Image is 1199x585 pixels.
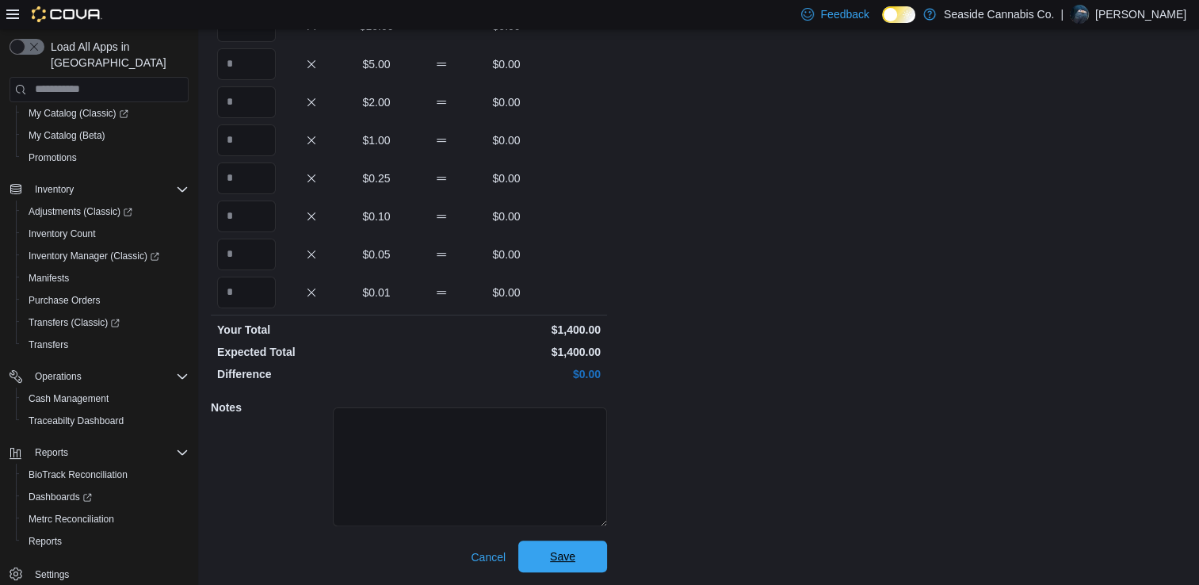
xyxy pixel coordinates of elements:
a: BioTrack Reconciliation [22,465,134,484]
button: Traceabilty Dashboard [16,410,195,432]
button: Metrc Reconciliation [16,508,195,530]
span: Settings [29,564,189,583]
a: Dashboards [16,486,195,508]
p: $0.00 [477,94,536,110]
span: Transfers [29,338,68,351]
input: Quantity [217,239,276,270]
button: Operations [3,365,195,388]
p: $0.25 [347,170,406,186]
button: Reports [29,443,74,462]
p: | [1060,5,1063,24]
a: Adjustments (Classic) [22,202,139,221]
a: Manifests [22,269,75,288]
a: Transfers (Classic) [16,312,195,334]
img: Cova [32,6,102,22]
span: Promotions [22,148,189,167]
input: Quantity [217,48,276,80]
span: Transfers [22,335,189,354]
p: $0.10 [347,208,406,224]
p: $5.00 [347,56,406,72]
span: Feedback [820,6,869,22]
a: Transfers [22,335,74,354]
span: Dark Mode [882,23,883,24]
span: Adjustments (Classic) [22,202,189,221]
input: Quantity [217,201,276,232]
span: Traceabilty Dashboard [29,415,124,427]
input: Quantity [217,86,276,118]
span: BioTrack Reconciliation [22,465,189,484]
p: $2.00 [347,94,406,110]
span: Reports [29,535,62,548]
p: Expected Total [217,344,406,360]
p: $0.00 [412,366,601,382]
span: Metrc Reconciliation [22,510,189,529]
p: $0.00 [477,56,536,72]
button: Reports [16,530,195,552]
button: Inventory [29,180,80,199]
p: Seaside Cannabis Co. [944,5,1054,24]
input: Dark Mode [882,6,915,23]
span: Metrc Reconciliation [29,513,114,526]
p: $0.00 [477,208,536,224]
p: $1,400.00 [412,322,601,338]
span: Save [550,549,575,564]
a: Inventory Manager (Classic) [16,245,195,267]
div: Ryan Friend [1070,5,1089,24]
p: $0.00 [477,247,536,262]
a: Traceabilty Dashboard [22,411,130,430]
button: BioTrack Reconciliation [16,464,195,486]
span: Manifests [22,269,189,288]
span: Purchase Orders [22,291,189,310]
button: Inventory Count [16,223,195,245]
a: My Catalog (Beta) [22,126,112,145]
span: Reports [35,446,68,459]
p: $0.00 [477,285,536,300]
span: Reports [22,532,189,551]
span: Cash Management [29,392,109,405]
span: Transfers (Classic) [22,313,189,332]
button: Settings [3,562,195,585]
p: Your Total [217,322,406,338]
span: Inventory [29,180,189,199]
a: Transfers (Classic) [22,313,126,332]
p: $0.00 [477,132,536,148]
span: Cancel [471,549,506,565]
button: Manifests [16,267,195,289]
p: $0.01 [347,285,406,300]
span: Purchase Orders [29,294,101,307]
span: Dashboards [22,487,189,507]
span: My Catalog (Classic) [29,107,128,120]
span: Adjustments (Classic) [29,205,132,218]
button: Cancel [464,541,512,573]
span: Inventory [35,183,74,196]
p: $1,400.00 [412,344,601,360]
span: My Catalog (Classic) [22,104,189,123]
a: Purchase Orders [22,291,107,310]
span: Inventory Manager (Classic) [22,247,189,266]
button: My Catalog (Beta) [16,124,195,147]
span: Reports [29,443,189,462]
button: Purchase Orders [16,289,195,312]
p: [PERSON_NAME] [1095,5,1186,24]
input: Quantity [217,162,276,194]
span: BioTrack Reconciliation [29,468,128,481]
a: Inventory Count [22,224,102,243]
span: Cash Management [22,389,189,408]
span: Manifests [29,272,69,285]
span: Inventory Count [29,227,96,240]
a: Dashboards [22,487,98,507]
a: My Catalog (Classic) [16,102,195,124]
span: Promotions [29,151,77,164]
h5: Notes [211,392,330,423]
span: Operations [35,370,82,383]
a: Metrc Reconciliation [22,510,120,529]
span: My Catalog (Beta) [22,126,189,145]
input: Quantity [217,277,276,308]
span: Traceabilty Dashboard [22,411,189,430]
input: Quantity [217,124,276,156]
a: Reports [22,532,68,551]
p: $0.00 [477,170,536,186]
button: Transfers [16,334,195,356]
a: Adjustments (Classic) [16,201,195,223]
p: $0.05 [347,247,406,262]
